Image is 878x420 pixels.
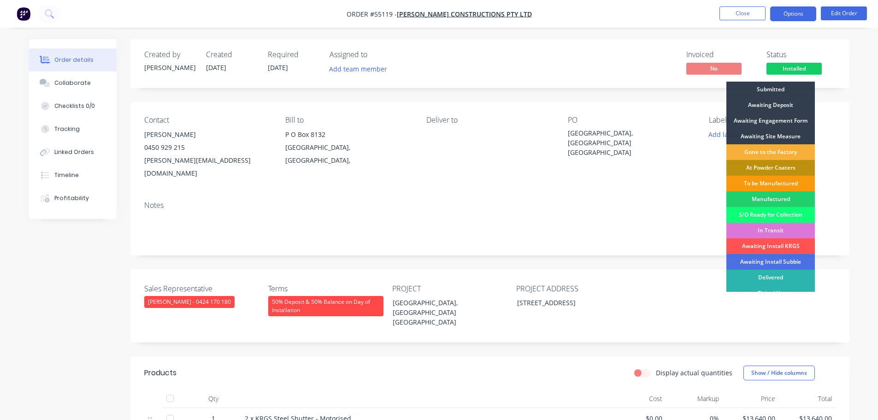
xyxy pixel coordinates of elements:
button: Close [719,6,766,20]
div: Manufactured [726,191,815,207]
div: [GEOGRAPHIC_DATA], [GEOGRAPHIC_DATA], [285,141,412,167]
div: Markup [666,390,723,408]
div: Awaiting Install Subbie [726,254,815,270]
div: S/O Ready for Collection [726,207,815,223]
label: Terms [268,283,383,294]
div: Created by [144,50,195,59]
button: Profitability [29,187,117,210]
button: Timeline [29,164,117,187]
div: Picked Up [726,285,815,301]
div: [GEOGRAPHIC_DATA], [GEOGRAPHIC_DATA] [GEOGRAPHIC_DATA] [385,296,501,329]
div: Notes [144,201,836,210]
div: Delivered [726,270,815,285]
button: Add labels [704,128,746,141]
div: P O Box 8132 [285,128,412,141]
div: Contact [144,116,271,124]
label: PROJECT [392,283,507,294]
div: Submitted [726,82,815,97]
div: Collaborate [54,79,91,87]
div: At Powder Coaters [726,160,815,176]
a: [PERSON_NAME] Constructions Pty Ltd [397,10,532,18]
button: Edit Order [821,6,867,20]
div: Tracking [54,125,80,133]
button: Show / Hide columns [743,366,815,380]
div: Profitability [54,194,89,202]
button: Tracking [29,118,117,141]
div: [PERSON_NAME][EMAIL_ADDRESS][DOMAIN_NAME] [144,154,271,180]
div: [GEOGRAPHIC_DATA], [GEOGRAPHIC_DATA] [GEOGRAPHIC_DATA] [568,128,683,157]
button: Collaborate [29,71,117,95]
button: Order details [29,48,117,71]
div: Deliver to [426,116,553,124]
div: PO [568,116,694,124]
div: [PERSON_NAME] [144,63,195,72]
span: Installed [766,63,822,74]
div: Linked Orders [54,148,94,156]
div: Required [268,50,318,59]
div: Labels [709,116,835,124]
div: Awaiting Install KRGS [726,238,815,254]
div: Gone to the Factory [726,144,815,160]
div: Timeline [54,171,79,179]
label: Display actual quantities [656,368,732,378]
div: 50% Deposit & 50% Balance on Day of Installation [268,296,383,316]
button: Linked Orders [29,141,117,164]
button: Add team member [330,63,392,75]
button: Installed [766,63,822,77]
div: [PERSON_NAME] [144,128,271,141]
div: Total [779,390,836,408]
button: Checklists 0/0 [29,95,117,118]
label: PROJECT ADDRESS [516,283,631,294]
span: [DATE] [268,63,288,72]
div: To be Manufactured [726,176,815,191]
div: Cost [610,390,666,408]
button: Add team member [324,63,392,75]
div: Status [766,50,836,59]
img: Factory [17,7,30,21]
span: Order #55119 - [347,10,397,18]
div: In Transit [726,223,815,238]
div: Awaiting Engagement Form [726,113,815,129]
div: Bill to [285,116,412,124]
div: Price [723,390,779,408]
div: Checklists 0/0 [54,102,95,110]
div: Awaiting Deposit [726,97,815,113]
div: Created [206,50,257,59]
div: [STREET_ADDRESS] [510,296,625,309]
div: 0450 929 215 [144,141,271,154]
div: Invoiced [686,50,755,59]
label: Sales Representative [144,283,259,294]
div: Assigned to [330,50,422,59]
span: [DATE] [206,63,226,72]
span: No [686,63,742,74]
div: Order details [54,56,94,64]
button: Options [770,6,816,21]
div: Awaiting Site Measure [726,129,815,144]
div: P O Box 8132[GEOGRAPHIC_DATA], [GEOGRAPHIC_DATA], [285,128,412,167]
div: [PERSON_NAME]0450 929 215[PERSON_NAME][EMAIL_ADDRESS][DOMAIN_NAME] [144,128,271,180]
div: Products [144,367,177,379]
div: Qty [186,390,241,408]
div: [PERSON_NAME] - 0424 170 180 [144,296,235,308]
